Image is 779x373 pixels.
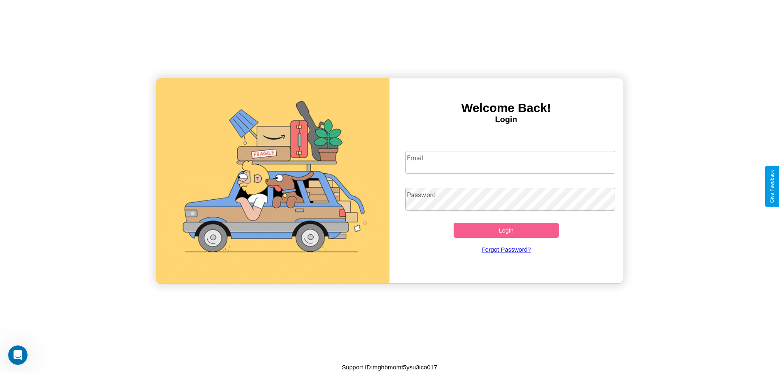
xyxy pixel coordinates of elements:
[401,238,611,261] a: Forgot Password?
[389,115,623,124] h4: Login
[389,101,623,115] h3: Welcome Back!
[156,78,389,283] img: gif
[342,362,437,373] p: Support ID: mghbmomt5ysu3ico017
[454,223,559,238] button: Login
[769,170,775,203] div: Give Feedback
[8,345,28,365] iframe: Intercom live chat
